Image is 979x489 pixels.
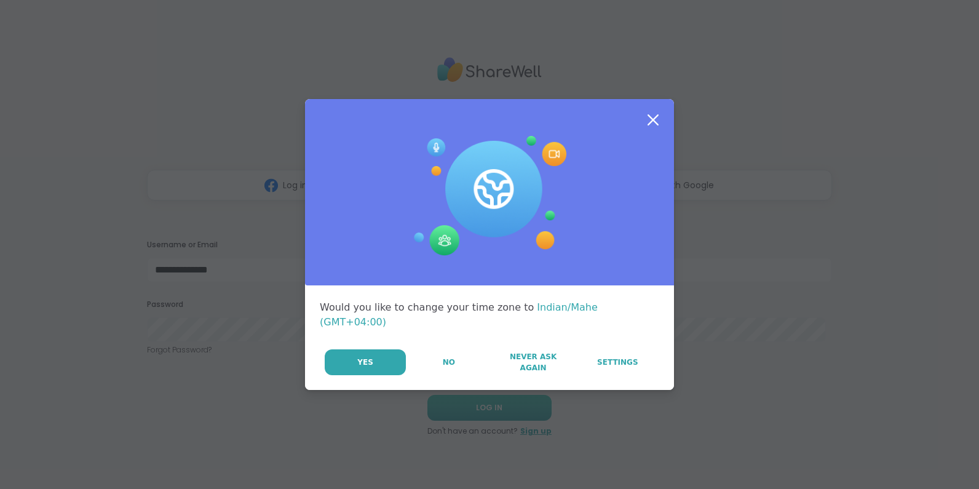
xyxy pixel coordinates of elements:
[357,357,373,368] span: Yes
[413,136,566,256] img: Session Experience
[497,351,568,373] span: Never Ask Again
[597,357,638,368] span: Settings
[443,357,455,368] span: No
[407,349,490,375] button: No
[576,349,659,375] a: Settings
[491,349,574,375] button: Never Ask Again
[320,300,659,330] div: Would you like to change your time zone to
[325,349,406,375] button: Yes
